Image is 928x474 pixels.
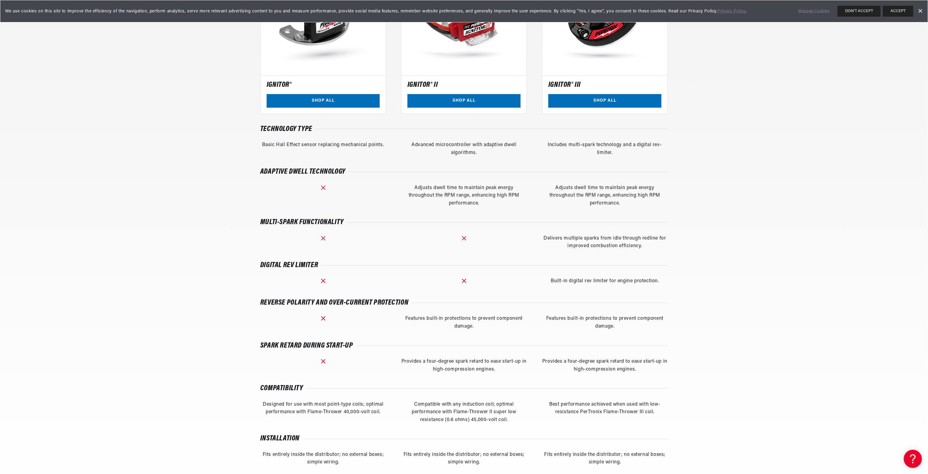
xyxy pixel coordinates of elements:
h6: Adaptive dwell technology [260,169,346,175]
div: Adjusts dwell time to maintain peak energy throughout the RPM range, enhancing high RPM performance. [542,184,668,208]
a: SHOP ALL [407,94,521,108]
a: Dismiss Banner [916,7,925,16]
a: Manage Cookies [799,8,830,15]
h6: Installation [260,436,300,442]
div: Features built-in protections to prevent component damage. [401,315,527,330]
div: Includes multi-spark technology and a digital rev-limiter. [542,141,668,157]
a: Privacy Policy. [718,9,747,14]
h6: Digital rev limiter [260,262,318,268]
h6: Technology type [260,126,312,132]
button: ACCEPT [883,6,913,17]
div: Adjusts dwell time to maintain peak energy throughout the RPM range, enhancing high RPM performance. [401,184,527,208]
div: Provides a four-degree spark retard to ease start-up in high-compression engines. [401,358,527,373]
h6: Multi-spark functionality [260,219,344,225]
span: We use cookies on this site to improve the efficiency of the navigation, perform analytics, serve... [5,8,790,15]
h6: Reverse polarity and over-current protection [260,300,408,306]
div: Basic Hall Effect sensor replacing mechanical points. [260,141,386,157]
div: Delivers multiple sparks from idle through redline for improved combustion efficiency.​ [542,235,668,250]
button: DON'T ACCEPT [838,6,881,17]
div: Provides a four-degree spark retard to ease start-up in high-compression engines. [542,358,668,373]
h6: Spark retard during start-up [260,343,353,349]
div: Fits entirely inside the distributor; no external boxes; simple wiring. [542,451,668,467]
h5: Ignitor® III [548,82,581,88]
h5: Ignitor® [267,82,292,88]
div: Built-in digital rev limiter for engine protection. [542,277,668,288]
h6: Compatibility [260,385,303,391]
div: Fits entirely inside the distributor; no external boxes; simple wiring. [260,451,386,467]
a: SHOP ALL [267,94,380,108]
h5: Ignitor® II [407,82,438,88]
div: Designed for use with most point-type coils; optimal performance with Flame-Thrower 40,000-volt c... [260,401,386,424]
div: Best performance achieved when used with low-resistance PerTronix Flame-Thrower III coil.​ [542,401,668,424]
div: Compatible with any induction coil; optimal performance with Flame-Thrower II super low resistanc... [401,401,527,424]
div: Features built-in protections to prevent component damage. [542,315,668,330]
div: Advanced microcontroller with adaptive dwell algorithms.​ [401,141,527,157]
a: SHOP ALL [548,94,661,108]
div: Fits entirely inside the distributor; no external boxes; simple wiring. [401,451,527,467]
